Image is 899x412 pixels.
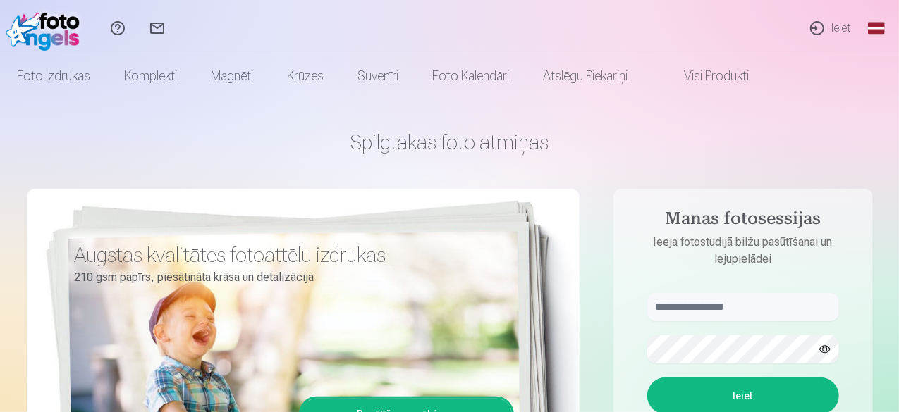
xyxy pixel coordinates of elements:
a: Visi produkti [644,56,766,96]
a: Atslēgu piekariņi [526,56,644,96]
h1: Spilgtākās foto atmiņas [27,130,873,155]
a: Komplekti [107,56,194,96]
a: Foto kalendāri [415,56,526,96]
img: /fa1 [6,6,87,51]
p: Ieeja fotostudijā bilžu pasūtīšanai un lejupielādei [633,234,853,268]
h3: Augstas kvalitātes fotoattēlu izdrukas [75,242,503,268]
p: 210 gsm papīrs, piesātināta krāsa un detalizācija [75,268,503,287]
a: Krūzes [270,56,341,96]
a: Suvenīri [341,56,415,96]
a: Magnēti [194,56,270,96]
h4: Manas fotosessijas [633,208,853,234]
